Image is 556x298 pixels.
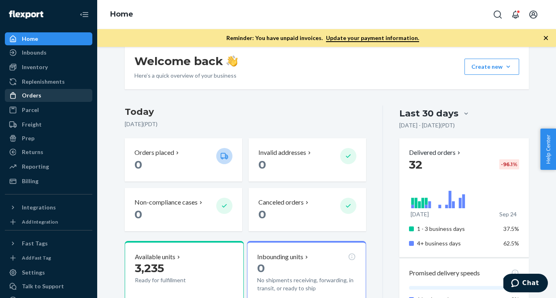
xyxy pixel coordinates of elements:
div: Last 30 days [399,107,458,120]
p: Promised delivery speeds [409,268,480,278]
button: Delivered orders [409,148,462,157]
a: Returns [5,146,92,159]
div: Replenishments [22,78,65,86]
div: Add Integration [22,218,58,225]
button: Create new [464,59,519,75]
ol: breadcrumbs [104,3,140,26]
span: 0 [258,207,266,221]
div: Orders [22,91,41,99]
div: Fast Tags [22,239,48,247]
a: Replenishments [5,75,92,88]
span: 32 [409,158,422,171]
div: Inventory [22,63,48,71]
a: Inventory [5,61,92,74]
div: Reporting [22,163,49,171]
a: Parcel [5,104,92,116]
a: Update your payment information. [326,34,419,42]
a: Prep [5,132,92,145]
p: Available units [135,252,175,262]
span: 0 [134,207,142,221]
img: Flexport logo [9,11,43,19]
p: Invalid addresses [258,148,306,157]
div: Parcel [22,106,39,114]
button: Invalid addresses 0 [249,138,366,182]
p: Reminder: You have unpaid invoices. [226,34,419,42]
div: Home [22,35,38,43]
a: Reporting [5,160,92,173]
button: Integrations [5,201,92,214]
a: Orders [5,89,92,102]
div: Settings [22,268,45,277]
p: Here’s a quick overview of your business [134,72,238,80]
p: Inbounding units [257,252,303,262]
p: 1 - 3 business days [417,225,497,233]
p: 4+ business days [417,239,497,247]
p: [DATE] ( PDT ) [125,120,366,128]
button: Open Search Box [490,6,506,23]
span: 0 [258,158,266,171]
img: hand-wave emoji [226,55,238,67]
button: Talk to Support [5,280,92,293]
div: Add Fast Tag [22,254,51,261]
p: Non-compliance cases [134,198,198,207]
button: Canceled orders 0 [249,188,366,231]
button: Fast Tags [5,237,92,250]
p: Canceled orders [258,198,304,207]
div: Freight [22,120,42,129]
span: 37.5% [503,225,519,232]
span: 62.5% [503,240,519,247]
span: 3,235 [135,261,164,275]
h1: Welcome back [134,54,238,68]
div: Talk to Support [22,282,64,290]
p: Orders placed [134,148,174,157]
button: Close Navigation [76,6,92,23]
a: Billing [5,175,92,188]
div: -96.1 % [499,159,519,169]
a: Home [5,32,92,45]
span: 0 [257,261,265,275]
div: Billing [22,177,38,185]
div: Returns [22,148,43,156]
p: Ready for fulfillment [135,276,210,284]
a: Freight [5,118,92,131]
p: [DATE] - [DATE] ( PDT ) [399,121,455,129]
div: Inbounds [22,49,47,57]
h3: Today [125,106,366,118]
button: Help Center [540,129,556,170]
button: Open notifications [507,6,524,23]
div: Prep [22,134,34,142]
p: No shipments receiving, forwarding, in transit, or ready to ship [257,276,356,292]
button: Open account menu [525,6,541,23]
button: Non-compliance cases 0 [125,188,242,231]
span: 0 [134,158,142,171]
p: [DATE] [411,210,429,218]
a: Add Integration [5,217,92,227]
p: Sep 24 [499,210,517,218]
button: Orders placed 0 [125,138,242,182]
a: Settings [5,266,92,279]
div: Integrations [22,203,56,211]
a: Home [110,10,133,19]
iframe: Opens a widget where you can chat to one of our agents [503,274,548,294]
a: Inbounds [5,46,92,59]
a: Add Fast Tag [5,253,92,263]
